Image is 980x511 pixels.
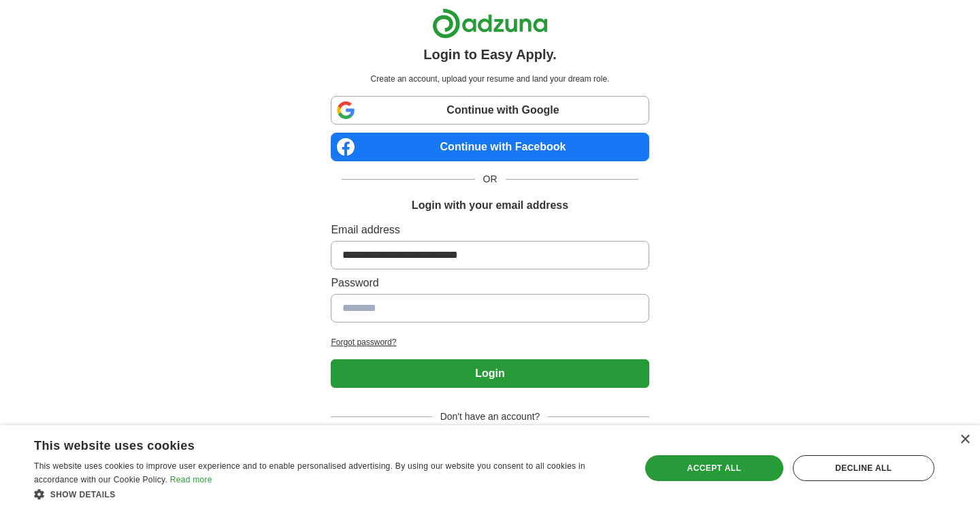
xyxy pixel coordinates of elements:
span: Don't have an account? [432,410,549,424]
span: Show details [50,490,116,499]
label: Email address [331,222,649,238]
h1: Login to Easy Apply. [423,44,557,65]
p: Create an account, upload your resume and land your dream role. [333,73,646,85]
a: Read more, opens a new window [170,475,212,484]
span: OR [475,172,506,186]
div: Show details [34,487,623,501]
button: Login [331,359,649,388]
a: Continue with Google [331,96,649,125]
div: Decline all [793,455,934,481]
a: Continue with Facebook [331,133,649,161]
div: This website uses cookies [34,433,589,454]
div: Accept all [645,455,783,481]
h1: Login with your email address [412,197,568,214]
span: This website uses cookies to improve user experience and to enable personalised advertising. By u... [34,461,585,484]
img: Adzuna logo [432,8,548,39]
div: Close [960,435,970,445]
a: Forgot password? [331,336,649,348]
label: Password [331,275,649,291]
